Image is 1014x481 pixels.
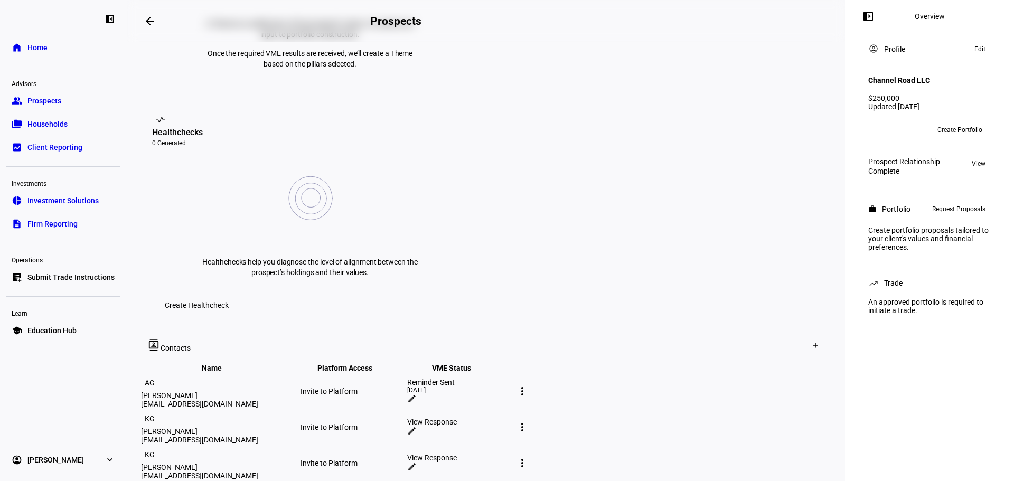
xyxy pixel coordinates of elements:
[152,139,468,147] div: 0 Generated
[868,205,877,213] mat-icon: work
[6,175,120,190] div: Investments
[6,90,120,111] a: groupProspects
[6,114,120,135] a: folder_copyHouseholds
[155,115,166,125] mat-icon: vital_signs
[432,364,487,372] span: VME Status
[27,219,78,229] span: Firm Reporting
[27,195,99,206] span: Investment Solutions
[141,410,158,427] div: KG
[27,96,61,106] span: Prospects
[929,121,991,138] button: Create Portfolio
[27,119,68,129] span: Households
[516,385,529,398] mat-icon: more_vert
[12,96,22,106] eth-mat-symbol: group
[148,339,161,351] mat-icon: contacts
[882,205,910,213] div: Portfolio
[868,157,940,166] div: Prospect Relationship
[407,378,512,394] plt-vme-status-item: Reminder Sent
[12,42,22,53] eth-mat-symbol: home
[370,15,421,27] h2: Prospects
[12,325,22,336] eth-mat-symbol: school
[862,10,875,23] mat-icon: left_panel_open
[6,305,120,320] div: Learn
[972,157,985,170] span: View
[868,167,940,175] div: Complete
[27,325,77,336] span: Education Hub
[144,15,156,27] mat-icon: arrow_backwards
[12,119,22,129] eth-mat-symbol: folder_copy
[317,364,388,372] span: Platform Access
[141,374,158,391] div: AG
[868,94,991,102] div: $250,000
[141,427,298,436] div: [PERSON_NAME]
[12,219,22,229] eth-mat-symbol: description
[932,203,985,215] span: Request Proposals
[199,257,421,278] p: Healthchecks help you diagnose the level of alignment between the prospect’s holdings and their v...
[152,295,241,316] button: Create Healthcheck
[884,279,903,287] div: Trade
[6,252,120,267] div: Operations
[6,213,120,234] a: descriptionFirm Reporting
[165,295,229,316] span: Create Healthcheck
[974,43,985,55] span: Edit
[6,76,120,90] div: Advisors
[12,455,22,465] eth-mat-symbol: account_circle
[141,463,298,471] div: [PERSON_NAME]
[516,421,529,433] mat-icon: more_vert
[27,272,115,282] span: Submit Trade Instructions
[407,454,512,462] div: View Response
[301,387,405,395] div: Invite to Platform
[199,48,421,69] p: Once the required VME results are received, we’ll create a Theme based on the pillars selected.
[141,436,298,444] div: [EMAIL_ADDRESS][DOMAIN_NAME]
[141,400,298,408] div: [EMAIL_ADDRESS][DOMAIN_NAME]
[301,459,405,467] div: Invite to Platform
[27,42,48,53] span: Home
[407,418,512,426] div: View Response
[927,203,991,215] button: Request Proposals
[862,222,997,256] div: Create portfolio proposals tailored to your client's values and financial preferences.
[105,455,115,465] eth-mat-symbol: expand_more
[27,455,84,465] span: [PERSON_NAME]
[407,462,417,471] mat-icon: edit
[6,137,120,158] a: bid_landscapeClient Reporting
[27,142,82,153] span: Client Reporting
[868,102,991,111] div: Updated [DATE]
[161,344,191,352] span: Contacts
[407,394,417,403] mat-icon: edit
[301,423,405,431] div: Invite to Platform
[868,277,991,289] eth-panel-overview-card-header: Trade
[969,43,991,55] button: Edit
[141,471,298,480] div: [EMAIL_ADDRESS][DOMAIN_NAME]
[12,272,22,282] eth-mat-symbol: list_alt_add
[141,391,298,400] div: [PERSON_NAME]
[12,142,22,153] eth-mat-symbol: bid_landscape
[868,43,879,54] mat-icon: account_circle
[202,364,238,372] span: Name
[6,37,120,58] a: homeHome
[862,294,997,319] div: An approved portfolio is required to initiate a trade.
[516,457,529,469] mat-icon: more_vert
[868,278,879,288] mat-icon: trending_up
[407,426,417,436] mat-icon: edit
[868,43,991,55] eth-panel-overview-card-header: Profile
[966,157,991,170] button: View
[105,14,115,24] eth-mat-symbol: left_panel_close
[868,203,991,215] eth-panel-overview-card-header: Portfolio
[868,76,930,84] h4: Channel Road LLC
[6,190,120,211] a: pie_chartInvestment Solutions
[884,45,905,53] div: Profile
[937,121,982,138] span: Create Portfolio
[407,386,512,394] div: [DATE]
[407,378,512,386] div: Reminder Sent
[152,126,468,139] div: Healthchecks
[141,446,158,463] div: KG
[12,195,22,206] eth-mat-symbol: pie_chart
[915,12,945,21] div: Overview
